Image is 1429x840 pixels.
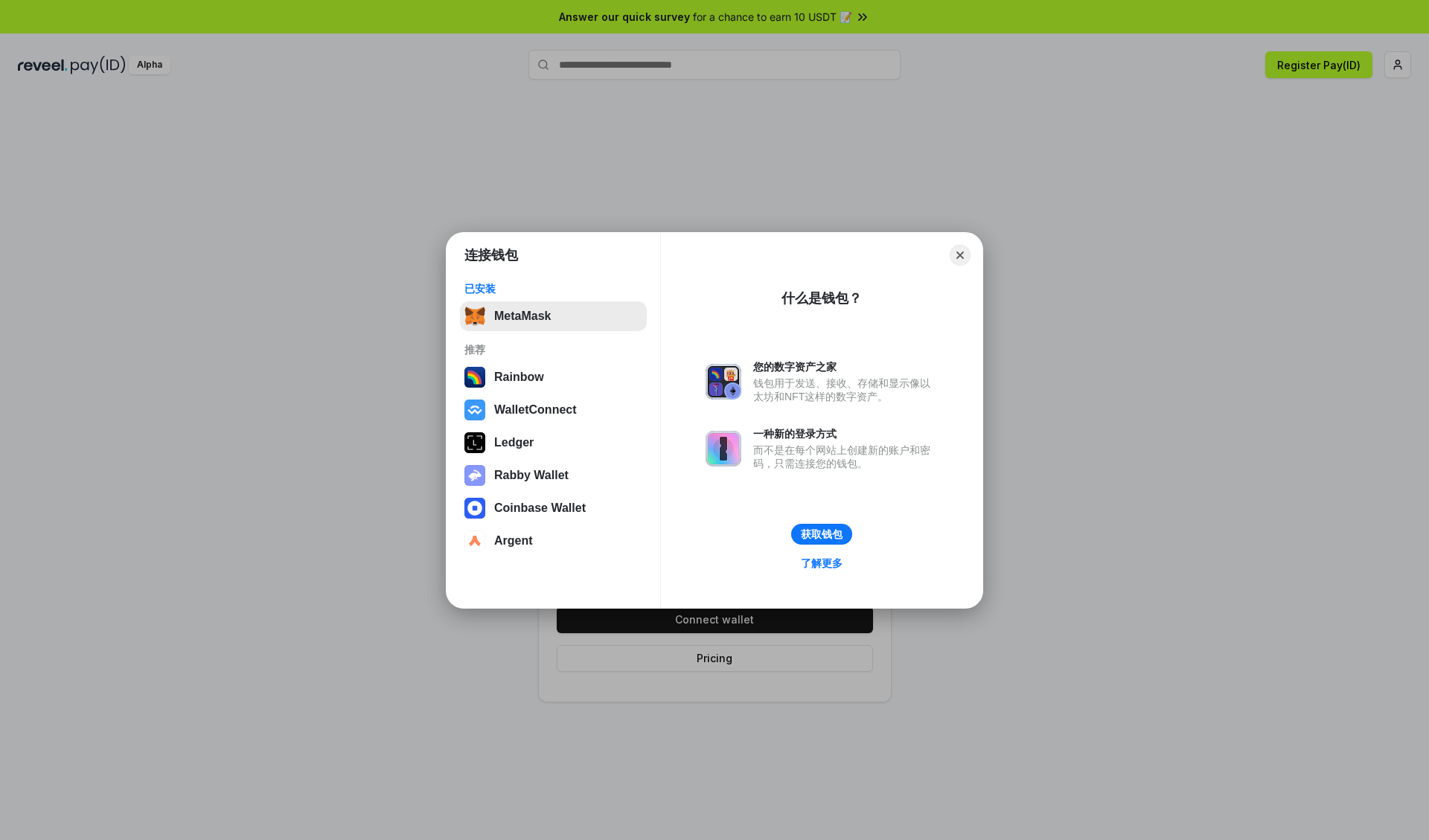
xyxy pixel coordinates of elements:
[494,371,544,384] div: Rainbow
[792,554,851,573] a: 了解更多
[460,526,647,556] button: Argent
[753,427,938,440] div: 一种新的登录方式
[753,376,938,403] div: 钱包用于发送、接收、存储和显示像以太坊和NFT这样的数字资产。
[801,557,843,570] div: 了解更多
[464,400,485,420] img: svg+xml,%3Csvg%20width%3D%2228%22%20height%3D%2228%22%20viewBox%3D%220%200%2028%2028%22%20fill%3D...
[950,245,971,266] button: Close
[494,310,551,323] div: MetaMask
[460,428,647,458] button: Ledger
[494,501,586,515] div: Coinbase Wallet
[464,465,485,486] img: svg+xml,%3Csvg%20xmlns%3D%22http%3A%2F%2Fwww.w3.org%2F2000%2Fsvg%22%20fill%3D%22none%22%20viewBox...
[460,493,647,523] button: Coinbase Wallet
[460,461,647,490] button: Rabby Wallet
[494,436,534,449] div: Ledger
[464,498,485,519] img: svg+xml,%3Csvg%20width%3D%2228%22%20height%3D%2228%22%20viewBox%3D%220%200%2028%2028%22%20fill%3D...
[791,524,852,545] button: 获取钱包
[494,469,569,482] div: Rabby Wallet
[464,432,485,453] img: svg+xml,%3Csvg%20xmlns%3D%22http%3A%2F%2Fwww.w3.org%2F2000%2Fsvg%22%20width%3D%2228%22%20height%3...
[706,431,741,467] img: svg+xml,%3Csvg%20xmlns%3D%22http%3A%2F%2Fwww.w3.org%2F2000%2Fsvg%22%20fill%3D%22none%22%20viewBox...
[781,289,862,307] div: 什么是钱包？
[753,360,938,373] div: 您的数字资产之家
[801,528,843,541] div: 获取钱包
[464,530,485,551] img: svg+xml,%3Csvg%20width%3D%2228%22%20height%3D%2228%22%20viewBox%3D%220%200%2028%2028%22%20fill%3D...
[460,395,647,425] button: WalletConnect
[460,362,647,392] button: Rainbow
[494,534,533,548] div: Argent
[753,443,938,470] div: 而不是在每个网站上创建新的账户和密码，只需连接您的钱包。
[464,246,518,264] h1: 连接钱包
[464,367,485,388] img: svg+xml,%3Csvg%20width%3D%22120%22%20height%3D%22120%22%20viewBox%3D%220%200%20120%20120%22%20fil...
[464,343,642,356] div: 推荐
[464,282,642,295] div: 已安装
[460,301,647,331] button: MetaMask
[706,364,741,400] img: svg+xml,%3Csvg%20xmlns%3D%22http%3A%2F%2Fwww.w3.org%2F2000%2Fsvg%22%20fill%3D%22none%22%20viewBox...
[494,403,577,417] div: WalletConnect
[464,306,485,327] img: svg+xml,%3Csvg%20fill%3D%22none%22%20height%3D%2233%22%20viewBox%3D%220%200%2035%2033%22%20width%...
